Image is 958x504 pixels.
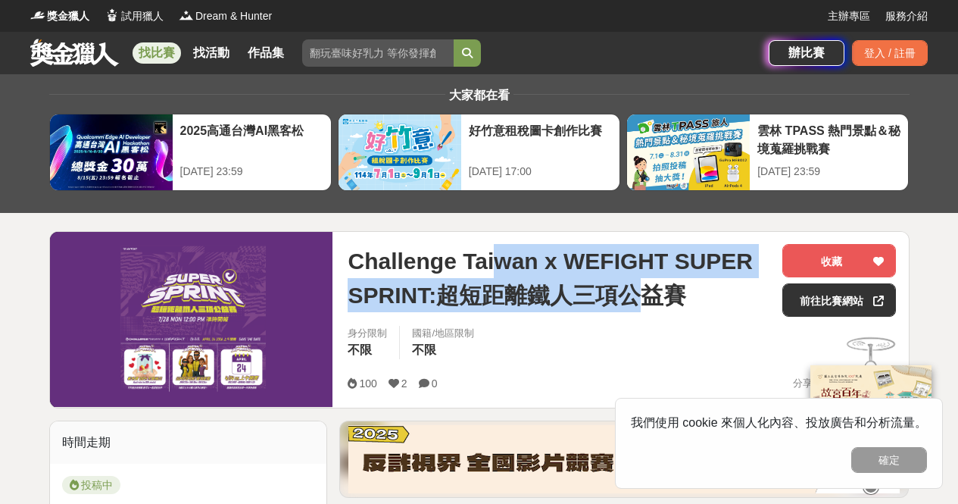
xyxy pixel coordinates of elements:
a: 作品集 [242,42,290,64]
span: 分享至 [793,372,822,395]
a: 2025高通台灣AI黑客松[DATE] 23:59 [49,114,332,191]
a: 好竹意租稅圖卡創作比賽[DATE] 17:00 [338,114,620,191]
img: 760c60fc-bf85-49b1-bfa1-830764fee2cd.png [348,425,900,493]
span: 我們使用 cookie 來個人化內容、投放廣告和分析流量。 [631,416,927,429]
a: 主辦專區 [828,8,870,24]
span: Dream & Hunter [195,8,272,24]
div: 時間走期 [50,421,327,464]
img: Cover Image [50,232,333,407]
img: Logo [30,8,45,23]
span: 不限 [348,343,372,356]
div: 2025高通台灣AI黑客松 [180,122,323,156]
span: 獎金獵人 [47,8,89,24]
a: Logo試用獵人 [105,8,164,24]
div: 身分限制 [348,326,387,341]
a: 找活動 [187,42,236,64]
div: [DATE] 23:59 [180,164,323,180]
button: 收藏 [782,244,896,277]
span: 100 [359,377,376,390]
div: 登入 / 註冊 [852,40,928,66]
a: LogoDream & Hunter [179,8,272,24]
img: Logo [179,8,194,23]
div: 雲林 TPASS 熱門景點＆秘境蒐羅挑戰賽 [757,122,900,156]
span: 大家都在看 [445,89,513,102]
span: 2 [401,377,407,390]
a: 找比賽 [133,42,181,64]
div: 國籍/地區限制 [412,326,474,341]
a: 前往比賽網站 [782,283,896,317]
div: 好竹意租稅圖卡創作比賽 [469,122,612,156]
a: Logo獎金獵人 [30,8,89,24]
button: 確定 [851,447,927,473]
a: 雲林 TPASS 熱門景點＆秘境蒐羅挑戰賽[DATE] 23:59 [626,114,909,191]
span: 不限 [412,343,436,356]
img: 968ab78a-c8e5-4181-8f9d-94c24feca916.png [810,365,931,466]
img: Logo [105,8,120,23]
input: 翻玩臺味好乳力 等你發揮創意！ [302,39,454,67]
div: [DATE] 23:59 [757,164,900,180]
div: [DATE] 17:00 [469,164,612,180]
a: 辦比賽 [769,40,844,66]
a: 服務介紹 [885,8,928,24]
span: 投稿中 [62,476,120,494]
span: 試用獵人 [121,8,164,24]
span: Challenge Taiwan x WEFIGHT SUPER SPRINT:超短距離鐵人三項公益賽 [348,244,770,312]
span: 0 [432,377,438,390]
